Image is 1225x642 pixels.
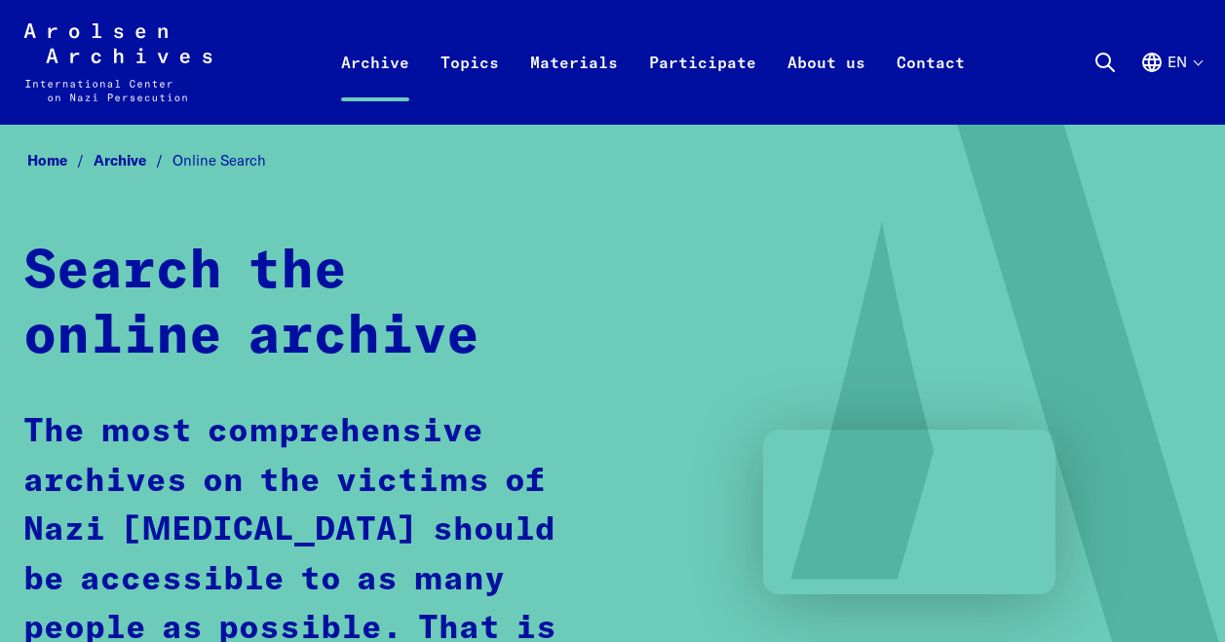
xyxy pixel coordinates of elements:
a: Topics [425,47,515,125]
button: English, language selection [1140,51,1202,121]
a: Archive [94,151,172,170]
a: Contact [881,47,980,125]
a: Home [27,151,94,170]
nav: Breadcrumb [23,146,1202,175]
nav: Primary [325,23,980,101]
a: Participate [633,47,772,125]
span: Online Search [172,151,266,170]
a: About us [772,47,881,125]
a: Archive [325,47,425,125]
strong: Search the online archive [23,245,479,364]
a: Materials [515,47,633,125]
